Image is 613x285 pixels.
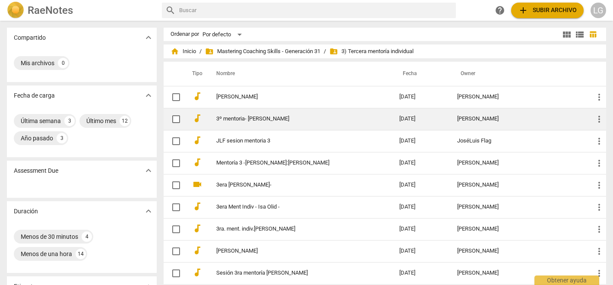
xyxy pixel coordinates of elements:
span: videocam [192,179,202,190]
td: [DATE] [392,218,450,240]
span: expand_more [143,165,154,176]
span: more_vert [594,92,604,102]
div: [PERSON_NAME] [457,248,580,254]
span: 3) Tercera mentoría individual [329,47,414,56]
span: audiotrack [192,91,202,101]
span: audiotrack [192,267,202,278]
p: Fecha de carga [14,91,55,100]
td: [DATE] [392,174,450,196]
div: [PERSON_NAME] [457,226,580,232]
span: audiotrack [192,245,202,256]
button: Mostrar más [142,205,155,218]
div: JoséLuis Flag [457,138,580,144]
span: audiotrack [192,201,202,212]
span: table_chart [589,30,597,38]
span: / [199,48,202,55]
span: expand_more [143,206,154,216]
h2: RaeNotes [28,4,73,16]
a: Sesión 3ra mentoría [PERSON_NAME] [216,270,368,276]
span: view_list [575,29,585,40]
span: home [171,47,179,56]
td: [DATE] [392,86,450,108]
span: view_module [562,29,572,40]
td: [DATE] [392,196,450,218]
a: JLF sesion mentoria 3 [216,138,368,144]
div: [PERSON_NAME] [457,270,580,276]
p: Compartido [14,33,46,42]
a: LogoRaeNotes [7,2,155,19]
span: audiotrack [192,135,202,146]
div: Menos de 30 minutos [21,232,78,241]
div: 0 [58,58,68,68]
div: Última semana [21,117,61,125]
div: 14 [76,249,86,259]
span: audiotrack [192,113,202,123]
span: Subir archivo [518,5,577,16]
button: Tabla [586,28,599,41]
button: Mostrar más [142,164,155,177]
div: 3 [64,116,75,126]
button: LG [591,3,606,18]
button: Lista [573,28,586,41]
td: [DATE] [392,262,450,284]
a: Mentoría 3 -[PERSON_NAME]:[PERSON_NAME] [216,160,368,166]
span: folder_shared [205,47,214,56]
span: more_vert [594,268,604,279]
span: more_vert [594,224,604,234]
span: Mastering Coaching Skills - Generación 31 [205,47,320,56]
div: [PERSON_NAME] [457,160,580,166]
button: Subir [511,3,584,18]
button: Mostrar más [142,89,155,102]
div: 4 [82,231,92,242]
td: [DATE] [392,108,450,130]
td: [DATE] [392,130,450,152]
th: Owner [450,62,587,86]
img: Logo [7,2,24,19]
span: more_vert [594,114,604,124]
div: 12 [120,116,130,126]
span: audiotrack [192,223,202,234]
span: Inicio [171,47,196,56]
a: [PERSON_NAME] [216,94,368,100]
a: 3º mentoria- [PERSON_NAME] [216,116,368,122]
a: Obtener ayuda [492,3,508,18]
span: expand_more [143,32,154,43]
span: more_vert [594,158,604,168]
span: more_vert [594,180,604,190]
div: [PERSON_NAME] [457,204,580,210]
div: [PERSON_NAME] [457,116,580,122]
p: Assessment Due [14,166,58,175]
span: help [495,5,505,16]
div: [PERSON_NAME] [457,94,580,100]
span: more_vert [594,246,604,256]
span: expand_more [143,90,154,101]
input: Buscar [179,3,452,17]
span: add [518,5,528,16]
a: 3era Ment Indiv - Isa Olid - [216,204,368,210]
span: more_vert [594,136,604,146]
div: Mis archivos [21,59,54,67]
span: search [165,5,176,16]
div: Ordenar por [171,31,199,38]
div: Obtener ayuda [534,275,599,285]
div: Último mes [86,117,116,125]
div: Menos de una hora [21,250,72,258]
p: Duración [14,207,38,216]
div: Por defecto [202,28,245,41]
button: Mostrar más [142,31,155,44]
td: [DATE] [392,240,450,262]
span: / [324,48,326,55]
td: [DATE] [392,152,450,174]
th: Tipo [185,62,206,86]
div: 3 [57,133,67,143]
a: 3era [PERSON_NAME]- [216,182,368,188]
span: more_vert [594,202,604,212]
th: Nombre [206,62,392,86]
a: 3ra. ment. indiv.[PERSON_NAME] [216,226,368,232]
div: Año pasado [21,134,53,142]
span: folder_shared [329,47,338,56]
button: Cuadrícula [560,28,573,41]
th: Fecha [392,62,450,86]
a: [PERSON_NAME] [216,248,368,254]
